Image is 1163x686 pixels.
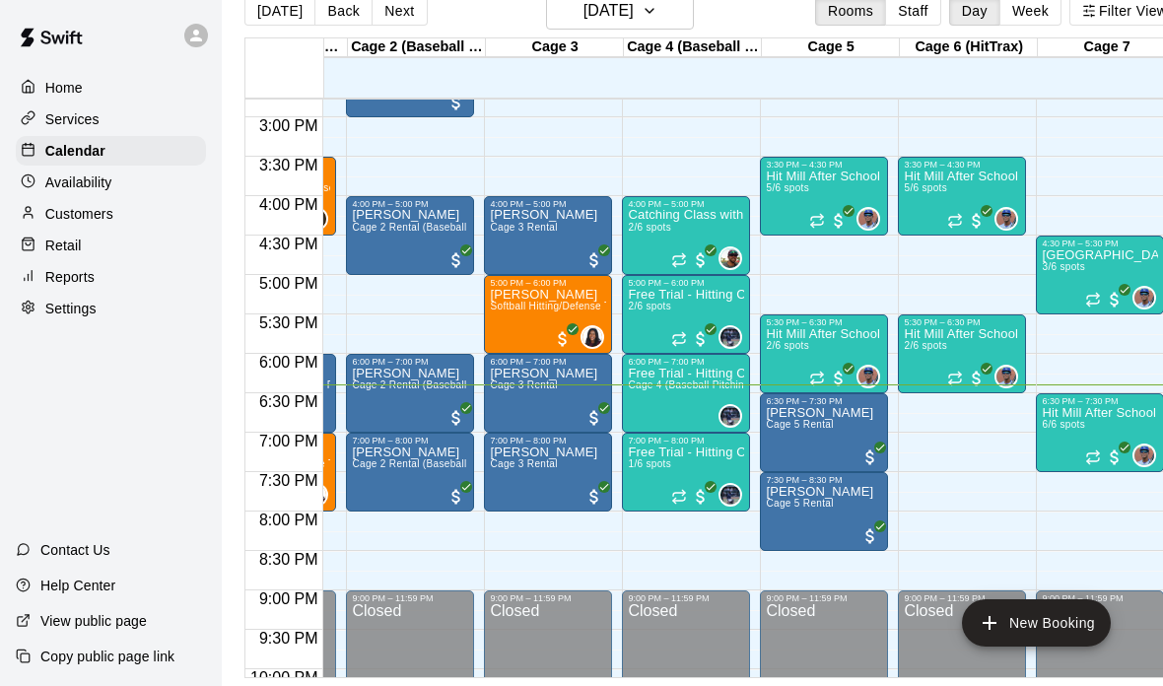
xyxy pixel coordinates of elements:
[254,314,323,331] span: 5:30 PM
[809,213,825,229] span: Recurring event
[582,327,602,347] img: KaDedra Temple
[45,78,83,98] p: Home
[40,576,115,595] p: Help Center
[904,317,1020,327] div: 5:30 PM – 6:30 PM
[671,331,687,347] span: Recurring event
[766,419,833,430] span: Cage 5 Rental
[1002,365,1018,388] span: Francis Grullon
[904,340,947,351] span: 2/6 spots filled
[760,314,888,393] div: 5:30 PM – 6:30 PM: Hit Mill After School Academy 10-13u- Hitting
[1042,396,1158,406] div: 6:30 PM – 7:30 PM
[858,209,878,229] img: Francis Grullon
[45,172,112,192] p: Availability
[490,199,606,209] div: 4:00 PM – 5:00 PM
[766,396,882,406] div: 6:30 PM – 7:30 PM
[1002,207,1018,231] span: Francis Grullon
[352,379,553,390] span: Cage 2 Rental (Baseball Pitching Machine)
[1132,444,1156,467] div: Francis Grullon
[628,593,744,603] div: 9:00 PM – 11:59 PM
[900,38,1038,57] div: Cage 6 (HitTrax)
[446,408,466,428] span: All customers have paid
[16,294,206,323] a: Settings
[352,357,468,367] div: 6:00 PM – 7:00 PM
[254,236,323,252] span: 4:30 PM
[553,329,573,349] span: All customers have paid
[860,526,880,546] span: All customers have paid
[446,93,466,112] span: All customers have paid
[766,340,809,351] span: 2/6 spots filled
[1042,419,1085,430] span: 6/6 spots filled
[16,136,206,166] a: Calendar
[809,371,825,386] span: Recurring event
[16,104,206,134] a: Services
[904,160,1020,170] div: 3:30 PM – 4:30 PM
[766,160,882,170] div: 3:30 PM – 4:30 PM
[766,182,809,193] span: 5/6 spots filled
[346,196,474,275] div: 4:00 PM – 5:00 PM: Isaiah Lutz
[1132,286,1156,309] div: Francis Grullon
[962,599,1111,647] button: add
[762,38,900,57] div: Cage 5
[856,207,880,231] div: Francis Grullon
[994,365,1018,388] div: Francis Grullon
[490,458,557,469] span: Cage 3 Rental
[829,211,849,231] span: All customers have paid
[947,371,963,386] span: Recurring event
[718,325,742,349] div: JT Marr
[628,436,744,446] div: 7:00 PM – 8:00 PM
[1134,446,1154,465] img: Francis Grullon
[16,73,206,103] a: Home
[588,325,604,349] span: KaDedra Temple
[16,262,206,292] div: Reports
[898,157,1026,236] div: 3:30 PM – 4:30 PM: Hit Mill After School Academy- Hitting
[490,379,557,390] span: Cage 3 Rental
[766,475,882,485] div: 7:30 PM – 8:30 PM
[352,593,468,603] div: 9:00 PM – 11:59 PM
[628,301,671,311] span: 2/6 spots filled
[720,327,740,347] img: JT Marr
[45,204,113,224] p: Customers
[996,367,1016,386] img: Francis Grullon
[254,354,323,371] span: 6:00 PM
[254,117,323,134] span: 3:00 PM
[486,38,624,57] div: Cage 3
[1140,444,1156,467] span: Francis Grullon
[1134,288,1154,308] img: Francis Grullon
[490,301,677,311] span: Softball Hitting/Defense Training: 1 hour
[622,354,750,433] div: 6:00 PM – 7:00 PM: Free Trial - Hitting Class with JT Marr (11U-13U)
[45,299,97,318] p: Settings
[720,248,740,268] img: Ben Boykin
[484,196,612,275] div: 4:00 PM – 5:00 PM: Jeromy Johnson
[996,209,1016,229] img: Francis Grullon
[348,38,486,57] div: Cage 2 (Baseball Pitching Machine)
[45,236,82,255] p: Retail
[860,447,880,467] span: All customers have paid
[628,379,795,390] span: Cage 4 (Baseball Pitching Machine)
[16,199,206,229] a: Customers
[622,275,750,354] div: 5:00 PM – 6:00 PM: Free Trial - Hitting Class with JT Marr (8U-10U)
[766,498,833,509] span: Cage 5 Rental
[490,593,606,603] div: 9:00 PM – 11:59 PM
[352,222,553,233] span: Cage 2 Rental (Baseball Pitching Machine)
[760,157,888,236] div: 3:30 PM – 4:30 PM: Hit Mill After School Academy- Hitting
[622,433,750,512] div: 7:00 PM – 8:00 PM: Free Trial - Hitting Class with JT Marr (14U+)
[967,211,987,231] span: All customers have paid
[254,630,323,647] span: 9:30 PM
[718,246,742,270] div: Ben Boykin
[720,485,740,505] img: JT Marr
[671,252,687,268] span: Recurring event
[254,157,323,173] span: 3:30 PM
[45,267,95,287] p: Reports
[16,231,206,260] div: Retail
[352,436,468,446] div: 7:00 PM – 8:00 PM
[254,472,323,489] span: 7:30 PM
[446,250,466,270] span: All customers have paid
[40,611,147,631] p: View public page
[904,593,1020,603] div: 9:00 PM – 11:59 PM
[1042,261,1085,272] span: 3/6 spots filled
[628,357,744,367] div: 6:00 PM – 7:00 PM
[628,278,744,288] div: 5:00 PM – 6:00 PM
[856,365,880,388] div: Francis Grullon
